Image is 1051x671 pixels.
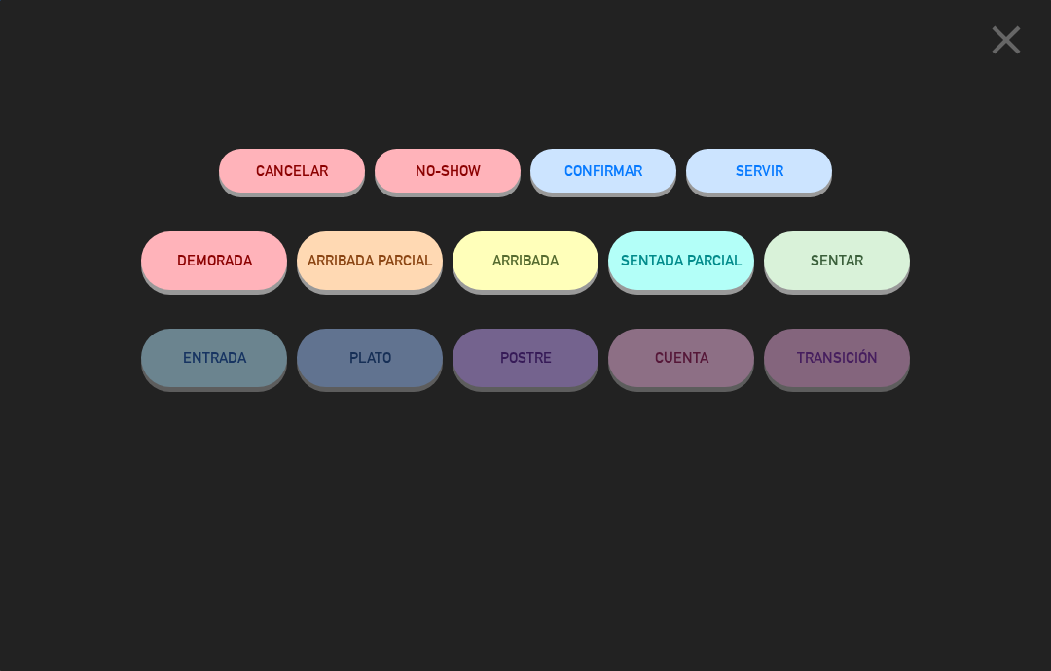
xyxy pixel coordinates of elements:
[297,329,443,387] button: PLATO
[219,149,365,193] button: Cancelar
[141,231,287,290] button: DEMORADA
[686,149,832,193] button: SERVIR
[564,162,642,179] span: CONFIRMAR
[141,329,287,387] button: ENTRADA
[764,329,910,387] button: TRANSICIÓN
[453,231,598,290] button: ARRIBADA
[608,329,754,387] button: CUENTA
[764,231,910,290] button: SENTAR
[811,252,863,268] span: SENTAR
[530,149,676,193] button: CONFIRMAR
[375,149,521,193] button: NO-SHOW
[297,231,443,290] button: ARRIBADA PARCIAL
[308,252,433,268] span: ARRIBADA PARCIAL
[608,231,754,290] button: SENTADA PARCIAL
[976,15,1036,72] button: close
[982,16,1031,64] i: close
[453,329,598,387] button: POSTRE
